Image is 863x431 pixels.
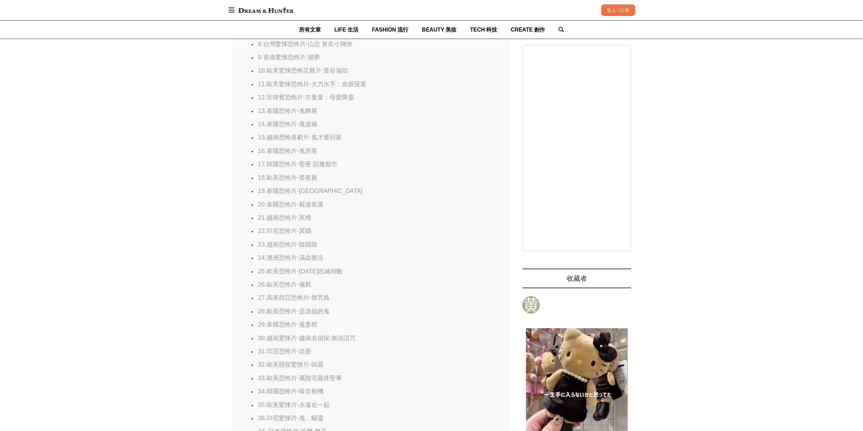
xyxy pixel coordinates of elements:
a: LIFE 生活 [334,21,358,39]
span: 所有文章 [299,27,321,33]
a: 16.泰國恐怖片-鬼房客 [258,148,317,154]
a: 22.印尼恐怖片-冥婚 [258,228,311,234]
a: BEAUTY 美妝 [422,21,456,39]
a: 14.泰國恐怖片-鬼迷藏 [258,121,317,128]
a: 13.泰國恐怖片-鬼舞屍 [258,107,317,114]
a: 31.印尼恐怖片-詭妾 [258,348,311,355]
a: 20.泰國恐怖片-屍速客運 [258,201,323,208]
span: TECH 科技 [470,27,497,33]
a: 21.越南恐怖片-冥燈 [258,214,311,221]
a: 29.泰國恐怖片-鬼妻棺 [258,321,317,328]
img: Dream & Hunter [235,4,297,16]
div: 登入 / 註冊 [601,4,635,16]
a: 32.歐美懸疑驚悚片-凶器 [258,361,323,368]
a: 15.越南恐怖喜劇片-鬼才要回家 [258,134,342,141]
a: CREATE 創作 [511,21,545,39]
a: 34.韓國恐怖片-噪音殺機 [258,388,323,395]
a: 9.香港驚悚恐怖片-贖夢 [258,54,320,61]
span: FASHION 流行 [372,27,409,33]
a: FASHION 流行 [372,21,409,39]
a: 10.歐美驚悚恐怖災難片-曼谷淪陷 [258,67,348,74]
a: 36.印尼驚悚片-鬼．驅靈 [258,415,323,422]
span: LIFE 生活 [334,27,358,33]
a: 8.台灣驚悚恐怖片-山忌 黃衣小飛俠 [258,41,352,47]
a: 24.澳洲恐怖片-滿血復活 [258,254,323,261]
a: 11.歐美驚悚恐怖片-大力水手：血腥菠菜 [258,81,366,87]
a: 26.歐美恐怖片-儀弒 [258,281,311,288]
span: BEAUTY 美妝 [422,27,456,33]
a: 28.歐美恐怖片-是誰搞的鬼 [258,308,330,315]
a: 35.歐美驚悚片-永遠在一起 [258,401,330,408]
span: CREATE 創作 [511,27,545,33]
a: 27.馬來西亞恐怖片-禁咒島 [258,294,330,301]
a: TECH 科技 [470,21,497,39]
a: 18.歐美恐怖片-禁夜屍 [258,174,317,181]
a: 黄 [523,296,540,313]
a: 33.歐美恐怖片-厲陰宅最終聖事 [258,375,342,381]
a: 25.歐美恐怖片-[DATE]毀滅倒數 [258,268,343,275]
a: 30.越南驚悚片-越南名偵探:無頭詛咒 [258,335,356,341]
a: 19.泰國恐怖片-[GEOGRAPHIC_DATA] [258,188,362,194]
a: 23.越南恐怖片-陰陽路 [258,241,317,248]
a: 所有文章 [299,21,321,39]
a: 17.韓國恐怖片-聖夜:惡魔都市 [258,161,337,168]
span: 收藏者 [567,275,587,282]
a: 12.菲律賓恐怖片-古曼童：母愛降靈 [258,94,354,101]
